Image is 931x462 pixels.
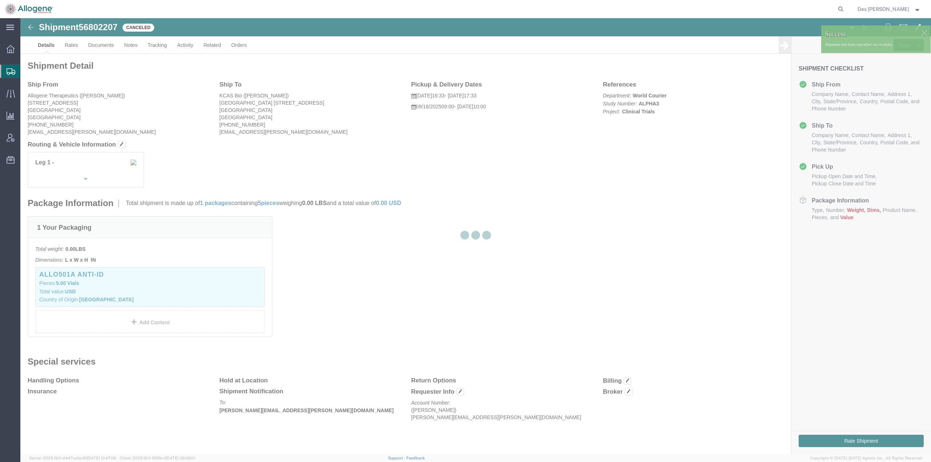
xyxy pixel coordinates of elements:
[858,5,909,13] span: Des Charlery
[810,455,922,461] span: Copyright © [DATE]-[DATE] Agistix Inc., All Rights Reserved
[29,456,116,460] span: Server: 2025.19.0-d447cefac8f
[406,456,425,460] a: Feedback
[120,456,195,460] span: Client: 2025.19.0-129fbcf
[166,456,195,460] span: [DATE] 09:39:01
[857,5,921,13] button: Des [PERSON_NAME]
[388,456,406,460] a: Support
[5,4,53,15] img: logo
[87,456,116,460] span: [DATE] 10:47:06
